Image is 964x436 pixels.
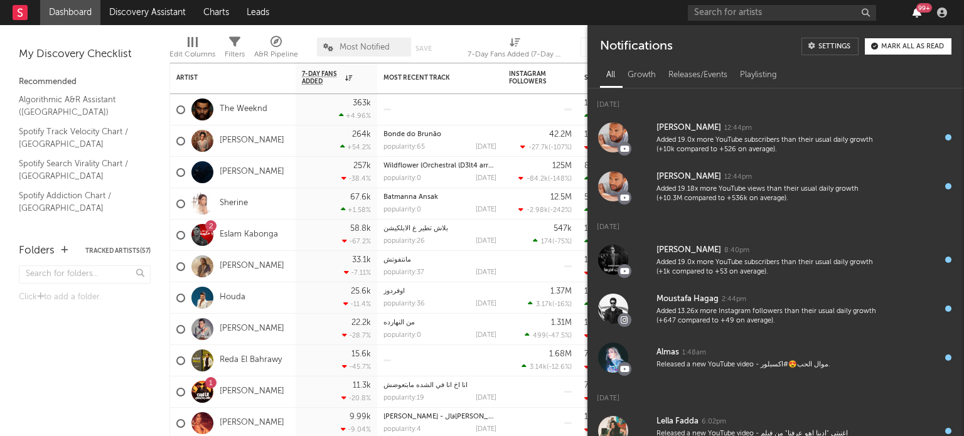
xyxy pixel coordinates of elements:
[476,206,496,213] div: [DATE]
[584,256,606,264] div: 1.82M
[341,206,371,214] div: +1.58 %
[584,319,606,327] div: 1.28M
[522,363,572,371] div: ( )
[584,175,608,183] div: 214k
[541,238,552,245] span: 174
[587,211,964,235] div: [DATE]
[584,363,612,371] div: -21.2k
[549,364,570,371] span: -12.6 %
[662,65,734,86] div: Releases/Events
[176,74,270,82] div: Artist
[220,355,282,366] a: Reda El Bahrawy
[351,287,371,295] div: 25.6k
[724,124,752,133] div: 12:44pm
[383,257,411,263] a: مانتفوتش
[383,300,425,307] div: popularity: 36
[468,31,562,68] div: 7-Day Fans Added (7-Day Fans Added)
[383,319,415,326] a: من النهارده
[353,162,371,170] div: 257k
[682,348,706,358] div: 1:48am
[383,413,510,420] a: [PERSON_NAME] - قال[PERSON_NAME]
[19,189,138,215] a: Spotify Addiction Chart / [GEOGRAPHIC_DATA]
[656,360,877,370] div: Released a new YouTube video - موال الحب😍#اكسبلور.
[865,38,951,55] button: Mark all as read
[220,230,278,240] a: Eslam Kabonga
[584,287,606,295] div: 1.14M
[584,74,678,82] div: Spotify Monthly Listeners
[656,243,721,258] div: [PERSON_NAME]
[302,70,342,85] span: 7-Day Fans Added
[383,194,438,201] a: Batmanna Ansak
[383,382,496,389] div: انا اخ انا في الشده مابتعوضش
[584,206,610,215] div: 62.5k
[549,350,572,358] div: 1.68M
[220,324,284,334] a: [PERSON_NAME]
[220,136,284,146] a: [PERSON_NAME]
[527,207,548,214] span: -2.98k
[554,301,570,308] span: -16 %
[584,269,613,277] div: -7.32k
[476,238,496,245] div: [DATE]
[383,74,478,82] div: Most Recent Track
[19,93,138,119] a: Algorithmic A&R Assistant ([GEOGRAPHIC_DATA])
[341,425,371,433] div: -9.04 %
[518,174,572,183] div: ( )
[169,31,215,68] div: Edit Columns
[383,269,424,276] div: popularity: 37
[339,112,371,120] div: +4.96 %
[551,319,572,327] div: 1.31M
[584,193,607,201] div: 5.03M
[584,350,602,358] div: 716k
[85,248,151,254] button: Tracked Artists(57)
[584,225,606,233] div: 1.55M
[383,238,425,245] div: popularity: 26
[352,130,371,139] div: 264k
[656,120,721,136] div: [PERSON_NAME]
[225,47,245,62] div: Filters
[550,176,570,183] span: -148 %
[344,269,371,277] div: -7.11 %
[550,193,572,201] div: 12.5M
[220,167,284,178] a: [PERSON_NAME]
[383,288,405,295] a: اوفردوز
[383,395,424,401] div: popularity: 19
[383,206,421,213] div: popularity: 0
[476,269,496,276] div: [DATE]
[584,395,612,403] div: -14.1k
[383,131,496,138] div: Bonde do Brunão
[734,65,783,86] div: Playlisting
[383,225,496,232] div: بلاش تطير ع الابلكيشن
[351,319,371,327] div: 22.2k
[530,364,547,371] span: 3.14k
[584,426,599,434] div: -1
[19,290,151,305] div: Click to add a folder.
[536,301,552,308] span: 3.17k
[19,157,138,183] a: Spotify Search Virality Chart / [GEOGRAPHIC_DATA]
[220,198,248,209] a: Sherine
[220,386,284,397] a: [PERSON_NAME]
[548,332,570,339] span: -47.5 %
[383,257,496,263] div: مانتفوتش
[383,144,425,151] div: popularity: 65
[584,413,588,421] div: 1
[801,38,859,55] a: Settings
[476,144,496,151] div: [DATE]
[476,395,496,401] div: [DATE]
[518,206,572,214] div: ( )
[533,237,572,245] div: ( )
[383,413,496,420] div: شيرين عبد الوهاب - قالك نيسيني
[688,5,876,21] input: Search for artists
[383,225,448,232] a: بلاش تطير ع الابلكيشن
[383,162,505,169] a: Wildflower (Orchestral (D3lt4 arrang.)
[600,38,672,55] div: Notifications
[383,319,496,326] div: من النهارده
[350,193,371,201] div: 67.6k
[587,284,964,333] a: Moustafa Hagag2:44pmAdded 13.26x more Instagram followers than their usual daily growth (+647 com...
[584,300,600,309] div: 2k
[340,43,390,51] span: Most Notified
[587,235,964,284] a: [PERSON_NAME]8:40pmAdded 19.0x more YouTube subscribers than their usual daily growth (+1k compar...
[220,104,267,115] a: The Weeknd
[587,333,964,382] a: Almas1:48amReleased a new YouTube video - موال الحب😍#اكسبلور.
[549,130,572,139] div: 42.2M
[383,332,421,339] div: popularity: 0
